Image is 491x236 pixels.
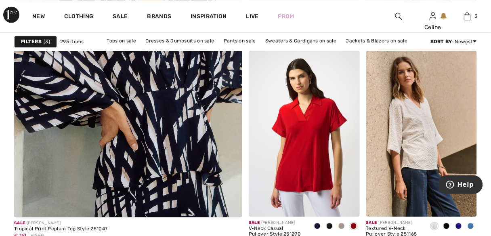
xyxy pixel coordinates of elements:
[441,220,453,233] div: Black
[21,38,42,45] strong: Filters
[252,46,304,57] a: Outerwear on sale
[44,38,50,45] span: 3
[191,13,227,21] span: Inspiration
[366,51,477,217] img: Textured V-Neck Pullover Style 251165. White
[246,12,259,21] a: Live
[342,36,412,46] a: Jackets & Blazers on sale
[220,36,260,46] a: Pants on sale
[439,175,483,196] iframe: Opens a widget where you can find more information
[428,220,441,233] div: White
[278,12,294,21] a: Prom
[14,220,107,226] div: [PERSON_NAME]
[453,220,465,233] div: Midnight Blue
[60,38,84,45] span: 295 items
[395,11,402,21] img: search the website
[430,12,436,20] a: Sign In
[147,13,172,21] a: Brands
[430,38,477,45] div: : Newest
[430,11,436,21] img: My Info
[416,23,450,32] div: Celine
[3,6,19,23] img: 1ère Avenue
[311,220,323,233] div: Midnight Blue
[366,220,377,225] span: Sale
[336,220,348,233] div: Moonstone
[14,221,25,225] span: Sale
[430,39,452,44] strong: Sort By
[249,220,260,225] span: Sale
[451,11,484,21] a: 3
[249,51,360,217] img: V-Neck Casual Pullover Style 251290. Black
[141,36,218,46] a: Dresses & Jumpsuits on sale
[64,13,93,21] a: Clothing
[210,46,250,57] a: Skirts on sale
[14,226,107,232] div: Tropical Print Peplum Top Style 251047
[348,220,360,233] div: Radiant red
[475,13,478,20] span: 3
[323,220,336,233] div: Black
[249,220,305,226] div: [PERSON_NAME]
[465,220,477,233] div: Coastal blue
[32,13,45,21] a: New
[103,36,141,46] a: Tops on sale
[464,11,471,21] img: My Bag
[261,36,340,46] a: Sweaters & Cardigans on sale
[366,220,422,226] div: [PERSON_NAME]
[113,13,128,21] a: Sale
